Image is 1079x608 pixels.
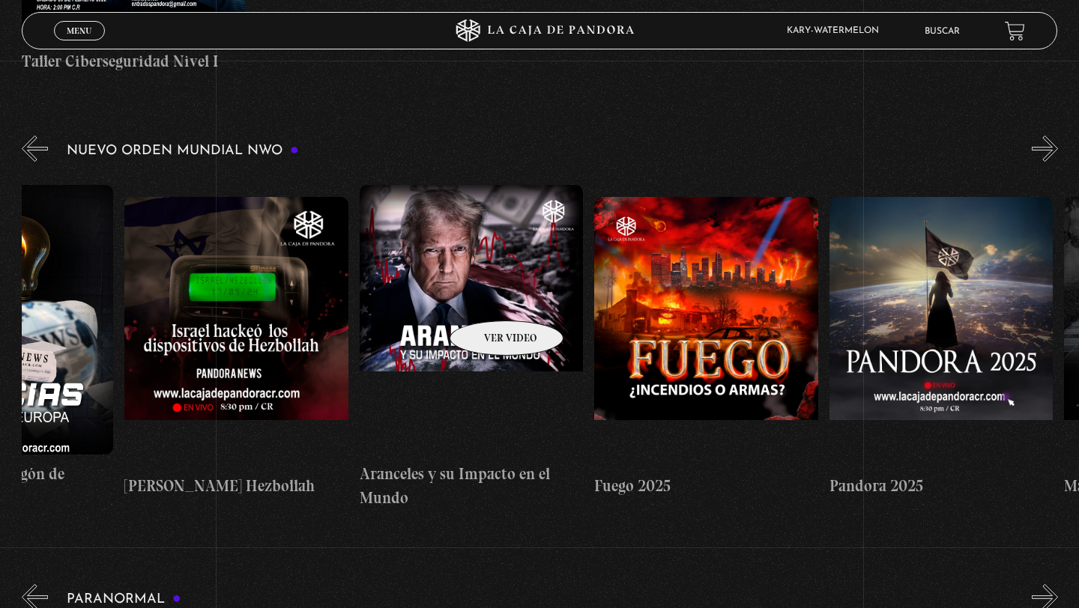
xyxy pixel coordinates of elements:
[360,173,584,521] a: Aranceles y su Impacto en el Mundo
[67,26,91,35] span: Menu
[1005,21,1025,41] a: View your shopping cart
[62,39,97,49] span: Cerrar
[594,474,818,498] h4: Fuego 2025
[360,462,584,509] h4: Aranceles y su Impacto en el Mundo
[1032,136,1058,162] button: Next
[925,27,960,36] a: Buscar
[22,136,48,162] button: Previous
[124,474,348,498] h4: [PERSON_NAME] Hezbollah
[594,173,818,521] a: Fuego 2025
[829,474,1054,498] h4: Pandora 2025
[22,49,246,73] h4: Taller Ciberseguridad Nivel I
[779,26,894,35] span: Kary-Watermelon
[67,592,181,607] h3: Paranormal
[124,173,348,521] a: [PERSON_NAME] Hezbollah
[67,144,299,158] h3: Nuevo Orden Mundial NWO
[829,173,1054,521] a: Pandora 2025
